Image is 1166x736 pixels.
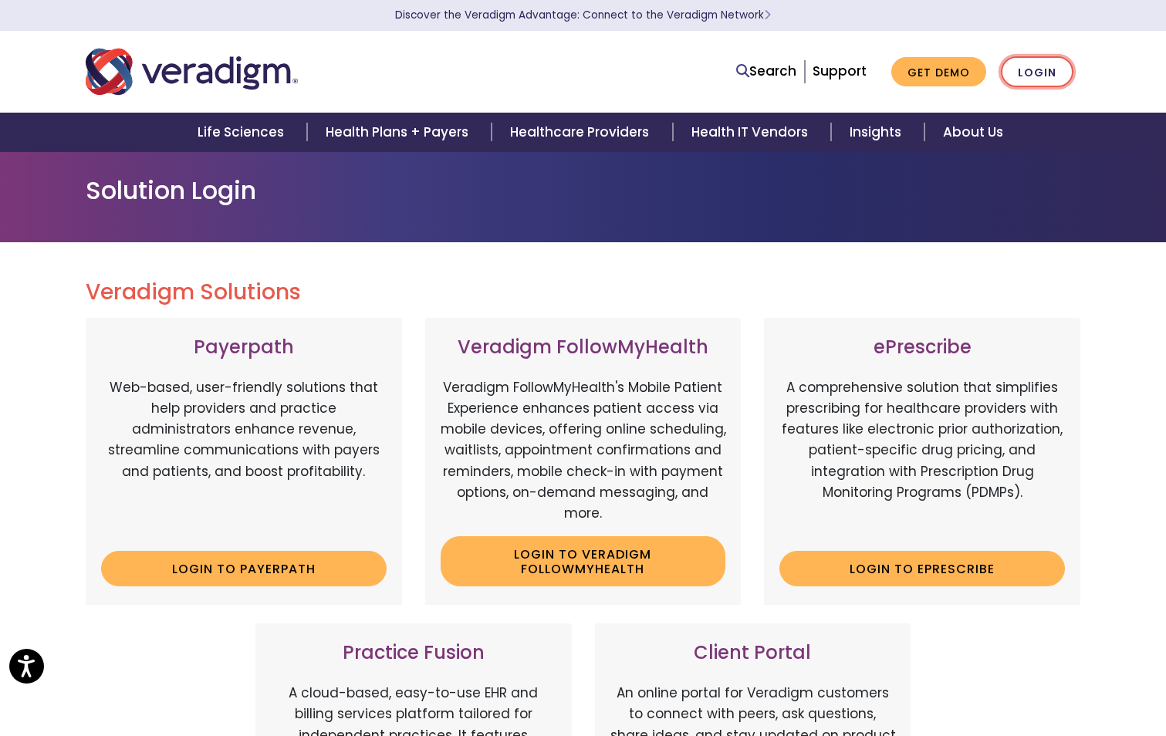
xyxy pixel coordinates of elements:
[831,113,924,152] a: Insights
[271,642,556,664] h3: Practice Fusion
[891,57,986,87] a: Get Demo
[86,279,1081,306] h2: Veradigm Solutions
[813,62,867,80] a: Support
[610,642,896,664] h3: Client Portal
[673,113,831,152] a: Health IT Vendors
[101,377,387,539] p: Web-based, user-friendly solutions that help providers and practice administrators enhance revenu...
[441,336,726,359] h3: Veradigm FollowMyHealth
[924,113,1022,152] a: About Us
[307,113,492,152] a: Health Plans + Payers
[395,8,771,22] a: Discover the Veradigm Advantage: Connect to the Veradigm NetworkLearn More
[779,377,1065,539] p: A comprehensive solution that simplifies prescribing for healthcare providers with features like ...
[779,336,1065,359] h3: ePrescribe
[179,113,307,152] a: Life Sciences
[86,46,298,97] img: Veradigm logo
[779,551,1065,586] a: Login to ePrescribe
[441,377,726,524] p: Veradigm FollowMyHealth's Mobile Patient Experience enhances patient access via mobile devices, o...
[492,113,672,152] a: Healthcare Providers
[86,176,1081,205] h1: Solution Login
[101,551,387,586] a: Login to Payerpath
[764,8,771,22] span: Learn More
[1001,56,1073,88] a: Login
[441,536,726,586] a: Login to Veradigm FollowMyHealth
[101,336,387,359] h3: Payerpath
[736,61,796,82] a: Search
